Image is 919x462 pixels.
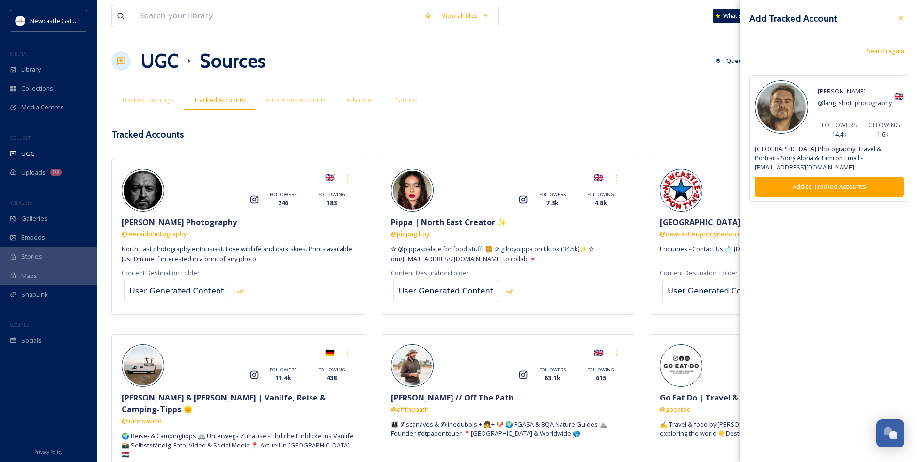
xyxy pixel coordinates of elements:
[21,252,42,261] span: Stories
[660,228,747,240] a: @newcastleupontynedotcom
[265,95,326,105] span: Authorised Accounts
[437,6,494,25] a: View all files
[755,144,904,172] span: [GEOGRAPHIC_DATA] Photography, Travel & Portraits Sony Alpha & Tamron Email - [EMAIL_ADDRESS][DOM...
[391,268,469,277] span: Content Destination Folder
[539,367,566,373] span: FOLLOWERS
[124,346,162,385] img: 483661092_960016272780739_8535134343051205329_n.jpg
[124,171,162,210] img: 509645679_18081087940835721_3608210321621689689_n.jpg
[122,268,200,277] span: Content Destination Folder
[122,228,187,240] a: @leereidphotography
[545,373,561,383] span: 63.1k
[391,245,625,263] span: ✰ @pippaspalate for food stuff! 🍔 ✰ gilroypippa on tiktok (34.5k)✨ ✰ dm/[EMAIL_ADDRESS][DOMAIN_NA...
[393,346,432,385] img: 322800085_1341209883344839_7658509013225772918_n.jpg
[122,416,162,425] span: @ lunnisworld
[660,405,691,414] span: @ goeatdo
[122,392,356,415] span: [PERSON_NAME] & [PERSON_NAME] | Vanlife, Reise & Camping-Tipps 🌞
[34,446,62,457] a: Privacy Policy
[134,5,420,27] input: Search your library
[21,84,53,93] span: Collections
[21,290,48,299] span: SnapLink
[21,65,41,74] span: Library
[140,46,178,76] a: UGC
[391,405,429,414] span: @ offthepath
[818,85,904,108] div: 🇬🇧
[122,415,162,427] a: @lunnisworld
[270,367,296,373] span: FOLLOWERS
[122,95,173,105] span: Tracked Hashtags
[346,95,375,105] span: Advanced
[275,373,291,383] span: 11.4k
[278,199,288,208] span: 246
[21,103,64,112] span: Media Centres
[318,191,345,198] span: FOLLOWING
[122,230,187,238] span: @ leereidphotography
[327,373,337,383] span: 438
[876,419,904,447] button: Open Chat
[391,392,514,403] span: [PERSON_NAME] // Off The Path
[660,392,759,403] span: Go Eat Do | Travel & food
[662,346,701,385] img: 14711963_924456184353834_3036984023680286720_a.jpg
[587,191,614,198] span: FOLLOWING
[877,130,888,139] span: 1.6k
[318,367,345,373] span: FOLLOWING
[391,228,430,240] a: @pippagilroy
[21,214,47,223] span: Galleries
[660,245,883,254] span: Enquiries - Contact Us 📩 [DOMAIN_NAME] [EMAIL_ADDRESS][DOMAIN_NAME]
[21,149,34,158] span: UGC
[818,98,892,107] span: @ lang_shot_photography
[391,216,507,228] span: Pippa | North East Creator ✨
[539,191,566,198] span: FOLLOWERS
[596,373,606,383] span: 615
[21,168,46,177] span: Uploads
[34,449,62,455] span: Privacy Policy
[662,171,701,210] img: 334822704_945454413484252_1833957916557846372_n.jpg
[822,121,857,130] span: FOLLOWERS
[30,16,119,25] span: Newcastle Gateshead Initiative
[10,321,29,328] span: SOCIALS
[50,169,62,176] div: 93
[10,134,31,141] span: COLLECT
[391,403,429,415] a: @offthepath
[122,245,356,263] span: North East photography enthusiast. Love wildlife and dark skies. Prints available. Just Dm me if ...
[755,177,904,197] button: Add to Tracked Accounts
[21,336,42,345] span: Socials
[21,233,45,242] span: Embeds
[391,420,625,438] span: 👨‍👩‍👧 @scanaves & @linedubois + 👧+ 🐶 🌍 FGASA & BQA Nature Guides ⛰️ Founder #otpabenteuer 📍[GEOGR...
[660,420,894,438] span: ✍️ Travel & food by [PERSON_NAME] 🌎 Based in [GEOGRAPHIC_DATA] and exploring the world 👇Destinati...
[832,130,847,139] span: 14.4k
[660,403,691,415] a: @goeatdo
[200,46,265,76] h1: Sources
[590,344,607,362] div: 🇬🇧
[399,285,493,297] div: User Generated Content
[111,127,184,141] h3: Tracked Accounts
[129,285,224,297] div: User Generated Content
[757,83,806,131] img: 11420914_1178543602228577_6596740037721718784_a.jpg
[587,367,614,373] span: FOLLOWING
[710,51,755,70] button: Queued
[10,199,32,206] span: WIDGETS
[660,268,738,277] span: Content Destination Folder
[749,12,837,26] h3: Add Tracked Account
[10,50,27,57] span: MEDIA
[594,199,607,208] span: 4.8k
[21,271,37,280] span: Maps
[321,169,339,186] div: 🇬🇧
[713,9,761,23] a: What's New
[546,199,559,208] span: 7.3k
[867,46,904,56] span: Search again
[194,95,245,105] span: Tracked Accounts
[865,121,900,130] span: FOLLOWING
[590,169,607,186] div: 🇬🇧
[395,95,418,105] span: Groups
[660,230,747,238] span: @ newcastleupontynedotcom
[668,285,762,297] div: User Generated Content
[327,199,337,208] span: 183
[16,16,25,26] img: DqD9wEUd_400x400.jpg
[122,216,237,228] span: [PERSON_NAME] Photography
[391,230,430,238] span: @ pippagilroy
[710,51,760,70] a: Queued
[321,344,339,362] div: 🇩🇪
